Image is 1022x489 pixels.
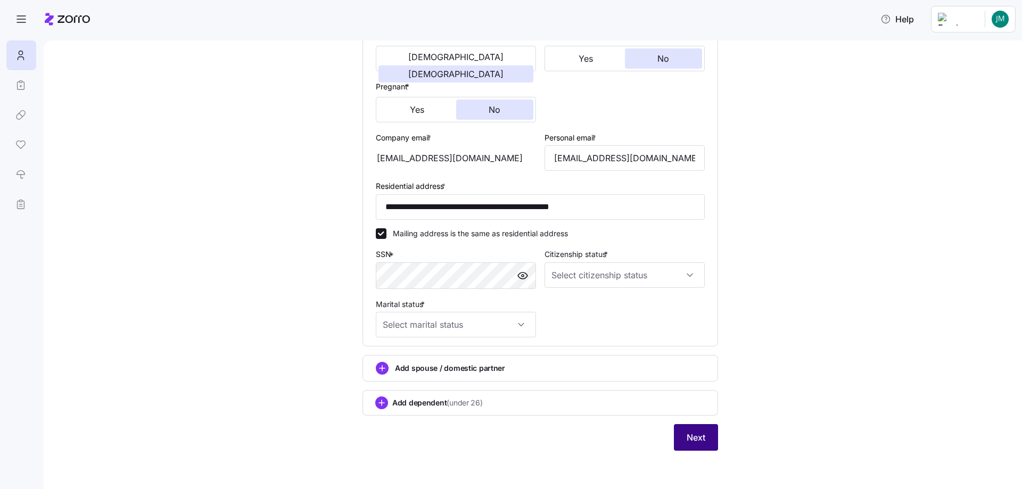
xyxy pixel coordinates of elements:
[376,132,433,144] label: Company email
[674,424,718,451] button: Next
[938,13,976,26] img: Employer logo
[386,228,568,239] label: Mailing address is the same as residential address
[392,397,483,408] span: Add dependent
[376,362,389,375] svg: add icon
[687,431,705,444] span: Next
[147,442,163,463] span: 😞
[489,105,500,114] span: No
[992,11,1009,28] img: 860cb8b1edb029faec301573b757d9d2
[197,442,225,463] span: smiley reaction
[545,145,705,171] input: Email
[545,248,610,260] label: Citizenship status
[545,262,705,288] input: Select citizenship status
[545,132,598,144] label: Personal email
[13,432,353,443] div: Did this answer your question?
[376,248,396,260] label: SSN
[376,180,448,192] label: Residential address
[203,442,218,463] span: 😃
[880,13,914,26] span: Help
[376,81,411,93] label: Pregnant
[410,105,424,114] span: Yes
[7,4,27,24] button: go back
[142,442,169,463] span: disappointed reaction
[320,4,340,24] button: Collapse window
[447,397,482,408] span: (under 26)
[376,299,427,310] label: Marital status
[175,442,191,463] span: 😐
[579,54,593,63] span: Yes
[408,53,504,61] span: [DEMOGRAPHIC_DATA]
[872,9,922,30] button: Help
[376,312,536,337] input: Select marital status
[375,396,388,409] svg: add icon
[169,442,197,463] span: neutral face reaction
[340,4,359,23] div: Close
[408,70,504,78] span: [DEMOGRAPHIC_DATA]
[657,54,669,63] span: No
[395,363,505,374] span: Add spouse / domestic partner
